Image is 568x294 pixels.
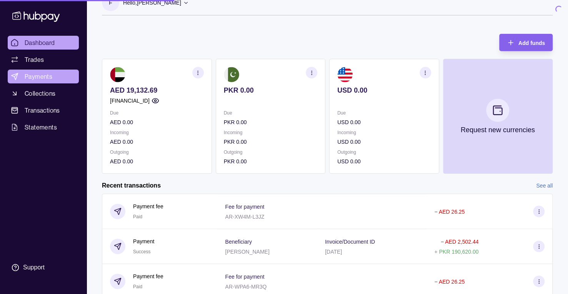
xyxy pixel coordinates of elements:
div: Support [23,263,45,272]
p: PKR 0.00 [224,138,318,146]
p: PKR 0.00 [224,118,318,126]
p: Incoming [224,128,318,137]
p: Outgoing [337,148,431,156]
p: Outgoing [224,148,318,156]
span: Dashboard [25,38,55,47]
img: ae [110,67,125,82]
p: Fee for payment [225,274,264,280]
p: [FINANCIAL_ID] [110,96,150,105]
a: Collections [8,86,79,100]
p: AED 0.00 [110,138,204,146]
span: Payments [25,72,52,81]
span: Trades [25,55,44,64]
button: Request new currencies [443,59,553,174]
p: Fee for payment [225,204,264,210]
p: PKR 0.00 [224,157,318,166]
span: Transactions [25,106,60,115]
a: Payments [8,70,79,83]
p: Incoming [337,128,431,137]
button: Add funds [499,34,553,51]
span: Paid [133,284,142,289]
p: + PKR 190,620.00 [434,249,478,255]
span: Add funds [518,40,545,46]
p: Due [110,109,204,117]
p: AED 19,132.69 [110,86,204,95]
p: Payment fee [133,272,163,281]
img: us [337,67,353,82]
a: Support [8,259,79,276]
a: Trades [8,53,79,66]
a: Statements [8,120,79,134]
p: Invoice/Document ID [325,239,375,245]
p: Payment [133,237,154,246]
p: PKR 0.00 [224,86,318,95]
a: Dashboard [8,36,79,50]
p: USD 0.00 [337,86,431,95]
span: Paid [133,214,142,219]
p: Incoming [110,128,204,137]
p: Request new currencies [461,126,535,134]
p: [PERSON_NAME] [225,249,269,255]
p: USD 0.00 [337,157,431,166]
p: Due [337,109,431,117]
p: − AED 2,502.44 [441,239,478,245]
img: pk [224,67,239,82]
p: Due [224,109,318,117]
p: AR-WPA6-MR3Q [225,284,267,290]
p: AED 0.00 [110,118,204,126]
p: Payment fee [133,202,163,211]
p: − AED 26.25 [434,209,465,215]
span: Collections [25,89,55,98]
h2: Recent transactions [102,181,161,190]
p: AR-XW4M-L3JZ [225,214,264,220]
p: − AED 26.25 [434,279,465,285]
p: USD 0.00 [337,118,431,126]
a: Transactions [8,103,79,117]
p: AED 0.00 [110,157,204,166]
a: See all [536,181,553,190]
p: [DATE] [325,249,342,255]
span: Statements [25,123,57,132]
p: USD 0.00 [337,138,431,146]
span: Success [133,249,150,254]
p: Beneficiary [225,239,252,245]
p: Outgoing [110,148,204,156]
